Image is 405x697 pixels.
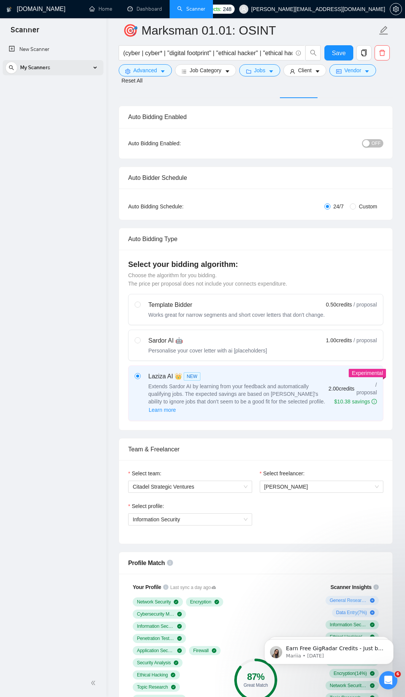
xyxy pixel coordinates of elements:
button: search [5,62,17,74]
div: Auto Bidding Enabled [128,106,383,128]
div: 87 % [234,672,277,681]
span: info-circle [296,51,301,56]
button: idcardVendorcaret-down [330,64,376,76]
div: Works great for narrow segments and short cover letters that don't change. [148,311,325,319]
span: 👑 [175,372,182,381]
label: Select freelancer: [260,469,305,478]
a: New Scanner [9,42,97,57]
span: copy [357,49,371,56]
span: user [290,68,295,74]
h4: Select your bidding algorithm: [128,259,383,270]
div: Auto Bidding Type [128,228,383,250]
span: double-left [91,679,98,687]
span: info-circle [167,560,173,566]
button: setting [390,3,402,15]
span: caret-down [268,68,274,74]
div: Team & Freelancer [128,438,383,460]
span: Ethical Hacking [137,672,168,678]
span: Cybersecurity Management [137,611,174,617]
div: Auto Bidding Enabled: [128,139,213,148]
input: Scanner name... [123,21,377,40]
a: homeHome [89,6,112,12]
span: Jobs [254,66,266,75]
span: Data Entry ( 7 %) [336,610,367,616]
span: Choose the algorithm for you bidding. The price per proposal does not include your connects expen... [128,272,287,287]
span: edit [379,25,389,35]
span: Information Security [133,516,180,522]
button: search [306,45,321,60]
span: Profile Match [128,560,165,566]
span: Application Security [137,648,174,654]
label: Select team: [128,469,161,478]
span: check-circle [370,683,375,688]
span: caret-down [225,68,230,74]
iframe: Intercom notifications message [253,623,405,676]
input: Search Freelance Jobs... [123,48,292,58]
li: My Scanners [3,60,103,78]
span: Topic Research [137,684,168,690]
span: [PERSON_NAME] [264,484,308,490]
div: Template Bidder [148,300,325,310]
span: Information Security [137,623,174,629]
span: delete [375,49,389,56]
a: setting [390,6,402,12]
span: check-circle [214,600,219,604]
div: $10.38 savings [334,398,377,405]
div: Auto Bidder Schedule [128,167,383,189]
span: info-circle [163,584,168,590]
span: check-circle [370,622,375,627]
span: NEW [184,372,200,381]
span: setting [125,68,130,74]
span: caret-down [315,68,320,74]
button: Laziza AI NEWExtends Sardor AI by learning from your feedback and automatically qualifying jobs. ... [148,405,176,414]
span: Vendor [345,66,361,75]
span: 2.00 credits [329,384,354,393]
li: New Scanner [3,42,103,57]
span: check-circle [174,600,178,604]
span: Last sync a day ago [170,584,216,591]
span: Scanner Insights [330,584,372,590]
span: Select profile: [132,502,164,510]
span: Client [298,66,312,75]
span: / proposal [354,337,377,344]
button: copy [356,45,372,60]
span: user [241,6,246,12]
span: info-circle [373,584,379,590]
span: search [6,65,17,70]
span: bars [181,68,187,74]
button: Save [324,45,353,60]
div: Great Match [234,683,277,687]
span: Scanner [5,24,45,40]
span: 248 [223,5,231,13]
span: folder [246,68,251,74]
span: plus-circle [370,610,375,615]
span: Advanced [133,66,157,75]
span: 24/7 [330,202,347,211]
span: check-circle [177,624,182,629]
span: Network Security [137,599,171,605]
span: OFF [372,139,381,148]
span: caret-down [364,68,370,74]
span: / proposal [356,381,377,396]
a: dashboardDashboard [127,6,162,12]
span: Network Security ( 14 %) [330,683,367,689]
div: Personalise your cover letter with ai [placeholders] [148,347,267,354]
button: delete [375,45,390,60]
iframe: Intercom live chat [379,671,397,689]
button: settingAdvancedcaret-down [119,64,172,76]
span: Extends Sardor AI by learning from your feedback and automatically qualifying jobs. The expected ... [148,383,325,413]
button: barsJob Categorycaret-down [175,64,236,76]
span: Citadel Strategic Ventures [133,481,248,492]
span: check-circle [171,673,175,677]
span: / proposal [354,301,377,308]
span: search [306,49,321,56]
div: Sardor AI 🤖 [148,336,267,345]
span: caret-down [160,68,165,74]
span: check-circle [177,636,182,641]
span: 1.00 credits [326,336,352,345]
a: searchScanner [177,6,205,12]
